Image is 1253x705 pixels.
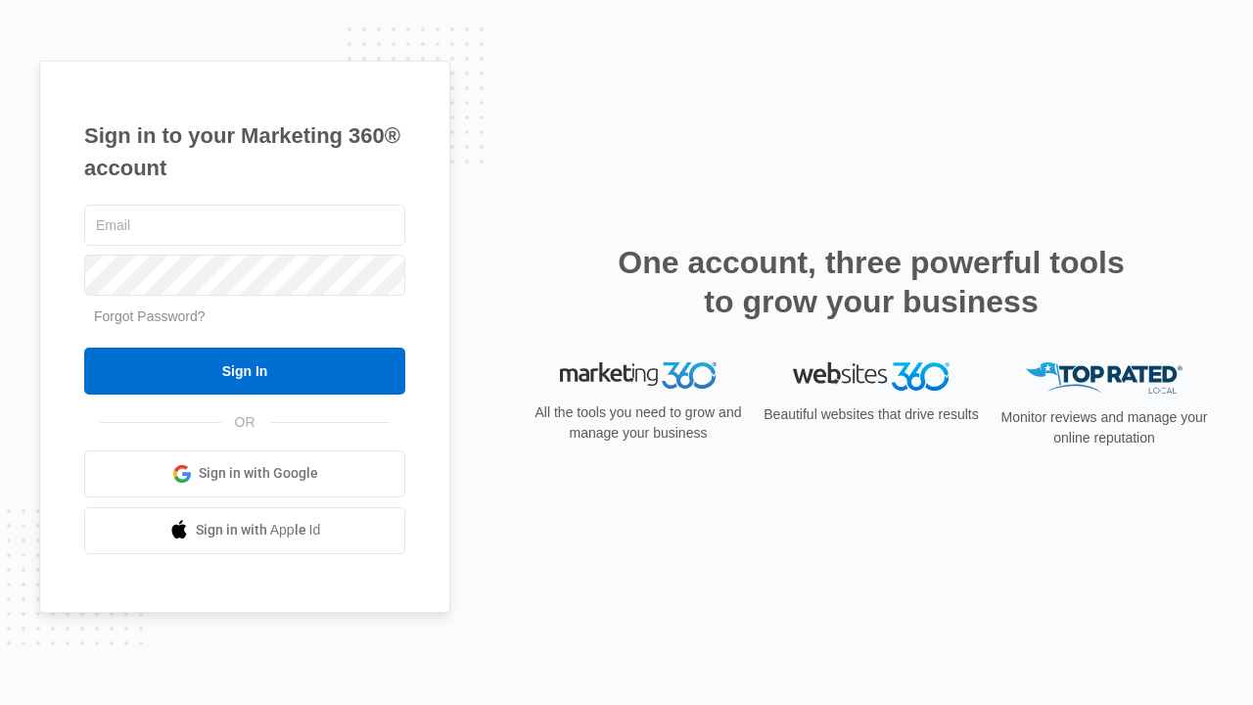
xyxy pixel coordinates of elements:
[84,507,405,554] a: Sign in with Apple Id
[199,463,318,484] span: Sign in with Google
[196,520,321,540] span: Sign in with Apple Id
[612,243,1131,321] h2: One account, three powerful tools to grow your business
[1026,362,1183,395] img: Top Rated Local
[84,119,405,184] h1: Sign in to your Marketing 360® account
[529,402,748,444] p: All the tools you need to grow and manage your business
[84,348,405,395] input: Sign In
[793,362,950,391] img: Websites 360
[995,407,1214,448] p: Monitor reviews and manage your online reputation
[84,450,405,497] a: Sign in with Google
[221,412,269,433] span: OR
[84,205,405,246] input: Email
[560,362,717,390] img: Marketing 360
[762,404,981,425] p: Beautiful websites that drive results
[94,308,206,324] a: Forgot Password?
